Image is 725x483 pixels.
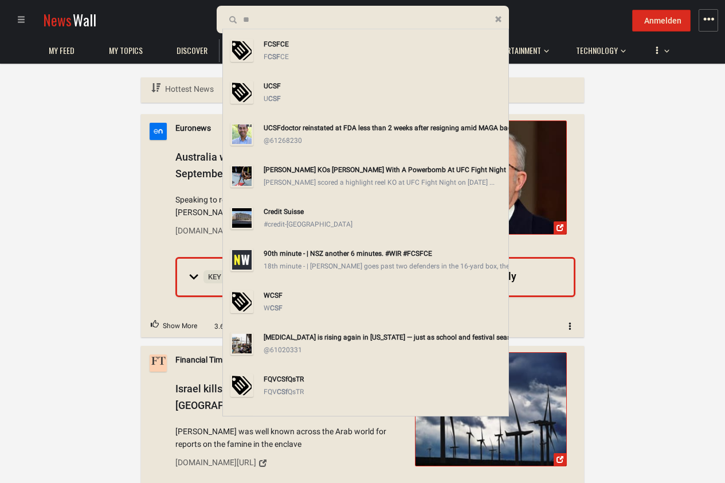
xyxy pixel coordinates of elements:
div: U study finds [MEDICAL_DATA] risk varies by region [264,415,504,427]
strong: CSF [270,291,283,299]
span: 3.6k [211,321,231,332]
strong: CSf [277,375,288,383]
summary: Key FactsAustralia to Recognize Palestinian State at UN Assembly [177,259,574,295]
img: Israel kills famous Al Jazeera reporter in Gaza [416,353,566,466]
img: rawImage.jpg [230,332,253,355]
img: ijHZsCVG [230,165,253,188]
img: interest_small.svg [230,39,253,62]
span: Speaking to reporters after a Cabinet meeting [DATE], [PERSON_NAME] said that Australia’s decisio... [175,193,407,219]
div: [MEDICAL_DATA] is rising again in [US_STATE] — just as school and festival season start [264,331,504,344]
span: Wall [73,9,96,30]
span: Australia to Recognize Palestinian State at UN Assembly [203,270,516,282]
div: W [264,302,504,314]
a: NewsWall [43,9,96,30]
a: [DOMAIN_NAME][URL][PERSON_NAME] [175,221,407,241]
div: FQV QsTR [264,385,504,398]
img: Profile picture of Euronews [150,123,167,140]
button: Entertainment [486,34,549,62]
button: Anmelden [632,10,691,32]
div: [DOMAIN_NAME][URL] [175,456,256,469]
span: Israel kills famous Al Jazeera reporter in [GEOGRAPHIC_DATA] [175,383,361,411]
span: News [43,9,72,30]
strong: CSF [268,82,281,90]
span: [PERSON_NAME] was well known across the Arab world for reports on the famine in the enclave [175,425,407,451]
span: Technology [576,45,618,56]
button: Technology [570,34,626,62]
div: [PERSON_NAME] scored a highlight reel KO at UFC Fight Night on [DATE] ... [264,176,504,189]
span: Discover [177,45,207,56]
img: image_missing.png [230,248,253,271]
span: My topics [109,45,143,56]
div: [DOMAIN_NAME][URL][PERSON_NAME] [175,224,261,237]
button: Upvote [141,315,207,337]
a: Financial Times [175,353,230,366]
a: Entertainment [486,40,547,62]
a: [DOMAIN_NAME][URL] [175,453,407,473]
div: W [264,289,504,302]
img: 681a9a40887b7_156789693213_m.png [230,207,253,229]
span: Anmelden [644,16,681,25]
div: [PERSON_NAME] KOs [PERSON_NAME] With A Powerbomb At UFC Fight Night [264,163,504,176]
div: FQV QsTR [264,373,504,385]
div: #credit-[GEOGRAPHIC_DATA] [264,218,504,231]
div: 18th minute - | [PERSON_NAME] goes past two defenders in the 16-yard box, the ball bounces from t... [264,260,504,272]
strong: CSf [277,388,288,396]
strong: CSF [268,95,281,103]
div: F CE [264,38,504,50]
span: Australia will recognise Palestine state in September, PM says [175,151,366,180]
img: interest_small.svg [230,374,253,397]
div: F CE [264,50,504,63]
img: interest_small.svg [230,290,253,313]
div: 90th minute - | NSZ another 6 minutes. #WIR #F CE [264,247,504,260]
div: @61020331 [264,344,504,356]
a: Euronews [175,122,211,134]
strong: CSF [268,124,281,132]
strong: CSF [411,250,424,258]
span: Hottest News [165,84,214,94]
img: interest_small.svg [230,81,253,104]
a: Technology [570,40,624,62]
span: Show More [163,319,197,334]
span: Key Facts [203,270,250,283]
span: My Feed [49,45,75,56]
span: Entertainment [492,45,541,56]
div: @61268230 [264,134,504,147]
strong: CSF [268,40,280,48]
strong: CSF [268,53,280,61]
img: 5047676719666511005 [230,123,253,146]
a: Hottest News [150,77,215,101]
div: Credit Suisse [264,205,504,218]
div: U doctor reinstated at FDA less than 2 weeks after resigning amid MAGA backlash [264,122,504,134]
img: Profile picture of Financial Times [150,355,167,372]
strong: CSF [270,304,283,312]
div: U [264,92,504,105]
div: U [264,80,504,92]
